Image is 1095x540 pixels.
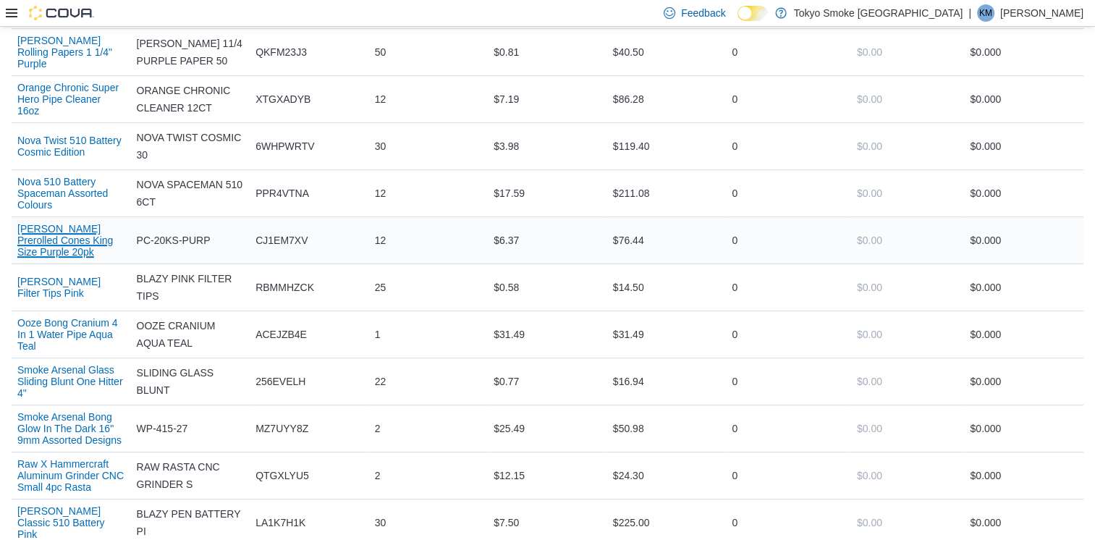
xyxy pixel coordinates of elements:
div: $0.00 0 [970,420,1078,437]
div: 1 [369,320,489,349]
button: Smoke Arsenal Glass Sliding Blunt One Hitter 4" [17,364,125,399]
button: $0.00 [851,132,888,161]
span: $0.00 [857,139,882,153]
div: $17.59 [488,179,607,208]
div: $0.00 0 [970,90,1078,108]
div: $16.94 [607,367,727,396]
div: $6.37 [488,226,607,255]
div: 0 [726,461,845,490]
span: LA1K7H1K [255,514,305,531]
span: QTGXLYU5 [255,467,309,484]
input: Dark Mode [737,6,768,21]
span: BLAZY PEN BATTERY PI [137,505,245,540]
div: $24.30 [607,461,727,490]
div: $0.00 0 [970,326,1078,343]
div: 0 [726,132,845,161]
div: $3.98 [488,132,607,161]
button: [PERSON_NAME] Classic 510 Battery Pink [17,505,125,540]
div: 12 [369,179,489,208]
div: $0.00 0 [970,373,1078,390]
button: Nova Twist 510 Battery Cosmic Edition [17,135,125,158]
span: $0.00 [857,327,882,342]
span: CJ1EM7XV [255,232,308,249]
button: Nova 510 Battery Spaceman Assorted Colours [17,176,125,211]
div: $0.81 [488,38,607,67]
div: $0.58 [488,273,607,302]
div: $211.08 [607,179,727,208]
button: $0.00 [851,320,888,349]
span: $0.00 [857,468,882,483]
span: RAW RASTA CNC GRINDER S [137,458,245,493]
div: $0.00 0 [970,138,1078,155]
div: 0 [726,273,845,302]
span: XTGXADYB [255,90,310,108]
div: 25 [369,273,489,302]
button: Smoke Arsenal Bong Glow In The Dark 16" 9mm Assorted Designs [17,411,125,446]
div: $31.49 [607,320,727,349]
span: $0.00 [857,280,882,295]
button: $0.00 [851,273,888,302]
div: 0 [726,226,845,255]
div: 0 [726,320,845,349]
span: [PERSON_NAME] 11/4 PURPLE PAPER 50 [137,35,245,69]
div: $76.44 [607,226,727,255]
div: $0.00 0 [970,185,1078,202]
div: 30 [369,508,489,537]
div: 0 [726,179,845,208]
div: $0.00 0 [970,232,1078,249]
span: $0.00 [857,45,882,59]
div: $0.00 0 [970,43,1078,61]
img: Cova [29,6,94,20]
div: 12 [369,85,489,114]
span: ACEJZB4E [255,326,307,343]
div: 30 [369,132,489,161]
span: 256EVELH [255,373,305,390]
span: 6WHPWRTV [255,138,314,155]
span: Feedback [681,6,725,20]
button: $0.00 [851,226,888,255]
span: $0.00 [857,515,882,530]
div: Kory McNabb [977,4,994,22]
div: 0 [726,38,845,67]
p: [PERSON_NAME] [1000,4,1083,22]
span: $0.00 [857,186,882,201]
span: $0.00 [857,92,882,106]
span: ORANGE CHRONIC CLEANER 12CT [137,82,245,117]
button: [PERSON_NAME] Rolling Papers 1 1/4" Purple [17,35,125,69]
div: $50.98 [607,414,727,443]
button: Orange Chronic Super Hero Pipe Cleaner 16oz [17,82,125,117]
button: [PERSON_NAME] Prerolled Cones King Size Purple 20pk [17,223,125,258]
div: 2 [369,414,489,443]
p: | [968,4,971,22]
span: RBMMHZCK [255,279,314,296]
button: $0.00 [851,38,888,67]
div: $86.28 [607,85,727,114]
div: $7.50 [488,508,607,537]
span: $0.00 [857,374,882,389]
div: $0.00 0 [970,279,1078,296]
div: $225.00 [607,508,727,537]
div: $7.19 [488,85,607,114]
span: NOVA TWIST COSMIC 30 [137,129,245,164]
div: 12 [369,226,489,255]
span: QKFM23J3 [255,43,307,61]
span: OOZE CRANIUM AQUA TEAL [137,317,245,352]
div: 22 [369,367,489,396]
div: 50 [369,38,489,67]
div: $25.49 [488,414,607,443]
div: 0 [726,508,845,537]
button: $0.00 [851,508,888,537]
button: [PERSON_NAME] Filter Tips Pink [17,276,125,299]
button: $0.00 [851,414,888,443]
button: $0.00 [851,367,888,396]
div: 0 [726,414,845,443]
span: KM [979,4,992,22]
button: Ooze Bong Cranium 4 In 1 Water Pipe Aqua Teal [17,317,125,352]
div: $12.15 [488,461,607,490]
span: BLAZY PINK FILTER TIPS [137,270,245,305]
span: WP-415-27 [137,420,188,437]
span: SLIDING GLASS BLUNT [137,364,245,399]
div: $0.77 [488,367,607,396]
span: MZ7UYY8Z [255,420,308,437]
